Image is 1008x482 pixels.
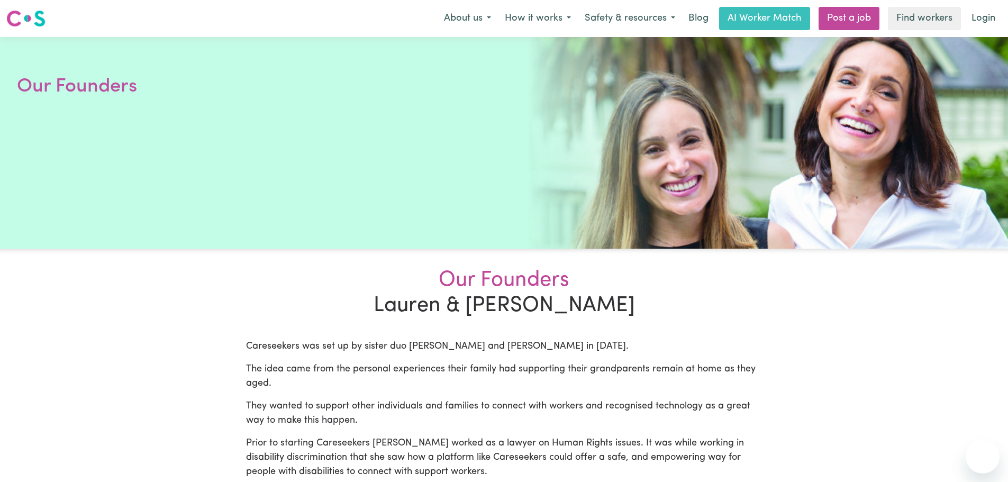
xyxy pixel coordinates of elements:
p: Careseekers was set up by sister duo [PERSON_NAME] and [PERSON_NAME] in [DATE]. [246,340,762,354]
a: Find workers [888,7,961,30]
a: AI Worker Match [719,7,810,30]
img: Careseekers logo [6,9,46,28]
p: They wanted to support other individuals and families to connect with workers and recognised tech... [246,399,762,428]
button: About us [437,7,498,30]
a: Blog [682,7,715,30]
p: Prior to starting Careseekers [PERSON_NAME] worked as a lawyer on Human Rights issues. It was whi... [246,436,762,479]
a: Post a job [819,7,879,30]
h1: Our Founders [17,73,271,101]
button: How it works [498,7,578,30]
h2: Lauren & [PERSON_NAME] [240,268,769,319]
a: Login [965,7,1002,30]
span: Our Founders [246,268,762,293]
p: The idea came from the personal experiences their family had supporting their grandparents remain... [246,362,762,391]
a: Careseekers logo [6,6,46,31]
button: Safety & resources [578,7,682,30]
iframe: Button to launch messaging window [966,440,1000,474]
